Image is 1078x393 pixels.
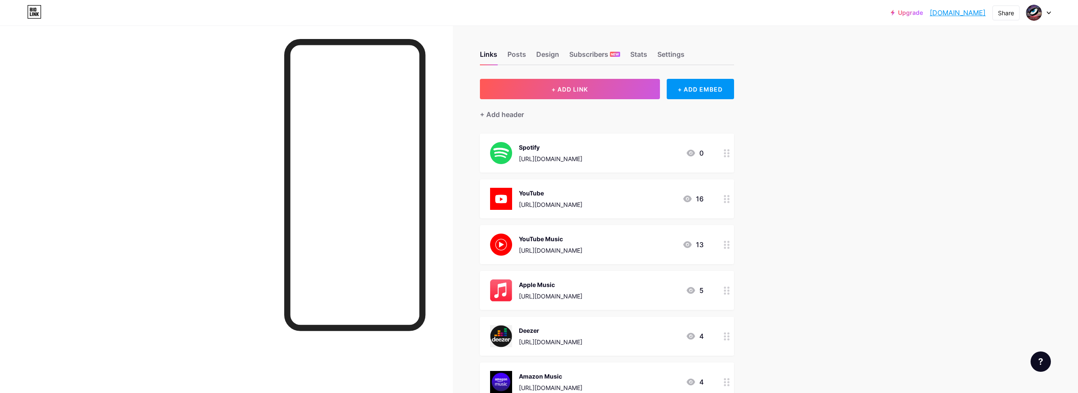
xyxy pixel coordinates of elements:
div: [URL][DOMAIN_NAME] [519,383,582,392]
div: Links [480,49,497,64]
div: 13 [682,240,704,250]
div: + Add header [480,109,524,120]
div: YouTube Music [519,234,582,243]
div: 16 [682,194,704,204]
span: + ADD LINK [551,86,588,93]
div: YouTube [519,189,582,198]
div: Deezer [519,326,582,335]
div: [URL][DOMAIN_NAME] [519,154,582,163]
div: Design [536,49,559,64]
div: [URL][DOMAIN_NAME] [519,246,582,255]
span: NEW [611,52,619,57]
a: [DOMAIN_NAME] [930,8,986,18]
img: YouTube Music [490,234,512,256]
div: Settings [657,49,684,64]
div: [URL][DOMAIN_NAME] [519,292,582,301]
img: YouTube [490,188,512,210]
img: Deezer [490,325,512,347]
img: Murat Saatci [1026,5,1042,21]
div: Stats [630,49,647,64]
div: 4 [686,331,704,341]
a: Upgrade [891,9,923,16]
div: 4 [686,377,704,387]
img: Spotify [490,142,512,164]
div: Share [998,8,1014,17]
div: [URL][DOMAIN_NAME] [519,337,582,346]
div: Apple Music [519,280,582,289]
div: Subscribers [569,49,620,64]
div: Spotify [519,143,582,152]
div: [URL][DOMAIN_NAME] [519,200,582,209]
img: Amazon Music [490,371,512,393]
button: + ADD LINK [480,79,660,99]
div: + ADD EMBED [667,79,734,99]
div: 5 [686,285,704,295]
div: Posts [507,49,526,64]
div: Amazon Music [519,372,582,381]
div: 0 [686,148,704,158]
img: Apple Music [490,279,512,301]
